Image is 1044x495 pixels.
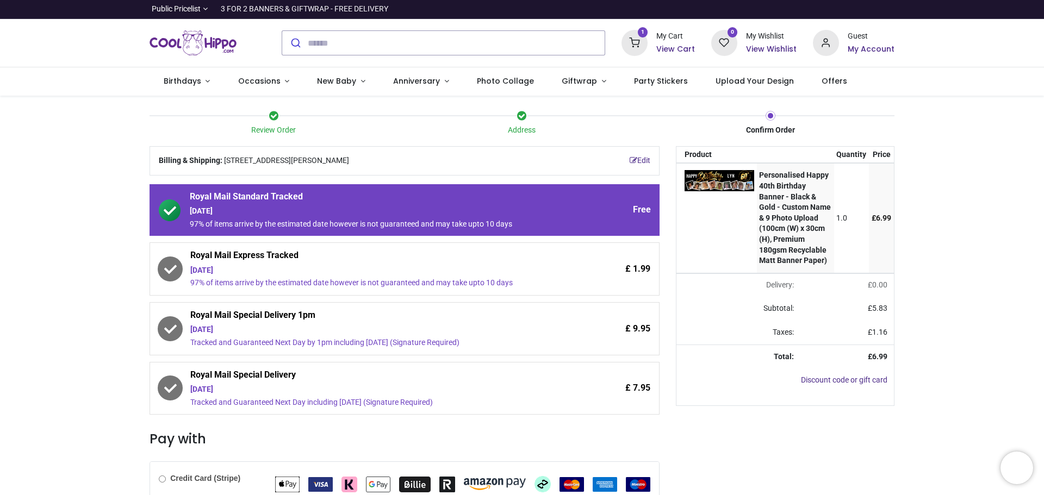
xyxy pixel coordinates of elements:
a: Birthdays [150,67,224,96]
span: Free [633,204,651,216]
div: 97% of items arrive by the estimated date however is not guaranteed and may take upto 10 days [190,219,558,230]
span: Royal Mail Standard Tracked [190,191,558,206]
span: Afterpay Clearpay [535,479,551,488]
span: Occasions [238,76,281,86]
span: [STREET_ADDRESS][PERSON_NAME] [224,155,349,166]
th: Price [869,147,894,163]
img: Afterpay Clearpay [535,476,551,492]
a: Logo of Cool Hippo [150,28,237,58]
div: [DATE] [190,384,558,395]
span: Royal Mail Special Delivery [190,369,558,384]
div: My Cart [656,31,695,42]
span: Maestro [626,479,650,488]
h3: Pay with [150,430,660,448]
span: 6.99 [876,214,891,222]
span: VISA [308,479,333,488]
img: VISA [308,477,333,492]
img: Google Pay [366,477,390,492]
img: Revolut Pay [439,477,455,492]
div: My Wishlist [746,31,797,42]
b: Credit Card (Stripe) [170,474,240,483]
div: Guest [848,31,894,42]
span: 0.00 [872,280,887,289]
input: Credit Card (Stripe) [159,475,166,483]
span: Apple Pay [275,479,300,488]
a: Occasions [224,67,303,96]
td: Taxes: [676,321,801,344]
span: £ [868,280,887,289]
span: 5.83 [872,304,887,312]
img: Klarna [341,477,357,492]
div: Tracked and Guaranteed Next Day by 1pm including [DATE] (Signature Required) [190,337,558,348]
span: £ [868,304,887,312]
span: MasterCard [560,479,584,488]
a: 0 [711,38,737,47]
img: American Express [593,477,617,492]
a: Anniversary [379,67,463,96]
div: Tracked and Guaranteed Next Day including [DATE] (Signature Required) [190,397,558,408]
span: American Express [593,479,617,488]
span: Party Stickers [634,76,688,86]
img: Maestro [626,477,650,492]
div: [DATE] [190,206,558,217]
span: Klarna [341,479,357,488]
span: Birthdays [164,76,201,86]
img: Amazon Pay [464,478,526,490]
span: New Baby [317,76,356,86]
span: Anniversary [393,76,440,86]
th: Quantity [834,147,869,163]
span: Amazon Pay [464,479,526,488]
a: View Cart [656,44,695,55]
span: Offers [822,76,847,86]
span: £ 9.95 [625,323,650,335]
img: MasterCard [560,477,584,492]
strong: £ [868,352,887,361]
img: Apple Pay [275,477,300,492]
div: 3 FOR 2 BANNERS & GIFTWRAP - FREE DELIVERY [221,4,388,15]
span: Public Pricelist [152,4,201,15]
td: Delivery will be updated after choosing a new delivery method [676,273,801,297]
a: Giftwrap [548,67,620,96]
a: New Baby [303,67,380,96]
strong: Total: [774,352,794,361]
span: Royal Mail Express Tracked [190,249,558,265]
img: Cool Hippo [150,28,237,58]
div: [DATE] [190,265,558,276]
span: £ [872,214,891,222]
span: Billie [399,479,431,488]
sup: 0 [728,27,738,37]
span: Royal Mail Special Delivery 1pm [190,309,558,324]
span: Photo Collage [477,76,534,86]
span: Upload Your Design [716,76,794,86]
iframe: Customer reviews powered by Trustpilot [666,4,894,15]
a: Discount code or gift card [801,375,887,384]
div: Confirm Order [646,125,894,136]
span: £ 1.99 [625,263,650,275]
iframe: Brevo live chat [1000,452,1033,484]
sup: 1 [638,27,648,37]
td: Subtotal: [676,297,801,321]
button: Submit [282,31,308,55]
span: Google Pay [366,479,390,488]
strong: Personalised Happy 40th Birthday Banner - Black & Gold - Custom Name & 9 Photo Upload (100cm (W) ... [759,171,831,265]
span: Giftwrap [562,76,597,86]
a: My Account [848,44,894,55]
div: 1.0 [836,213,866,224]
span: £ [868,328,887,336]
img: JWUKSAAAAAZJREFUAwA86l5qIbWBnQAAAABJRU5ErkJggg== [685,170,754,191]
a: View Wishlist [746,44,797,55]
div: [DATE] [190,324,558,335]
b: Billing & Shipping: [159,156,222,165]
div: Address [398,125,647,136]
span: 1.16 [872,328,887,336]
span: Revolut Pay [439,479,455,488]
div: 97% of items arrive by the estimated date however is not guaranteed and may take upto 10 days [190,278,558,289]
a: Public Pricelist [150,4,208,15]
span: £ 7.95 [625,382,650,394]
span: 6.99 [872,352,887,361]
a: 1 [622,38,648,47]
